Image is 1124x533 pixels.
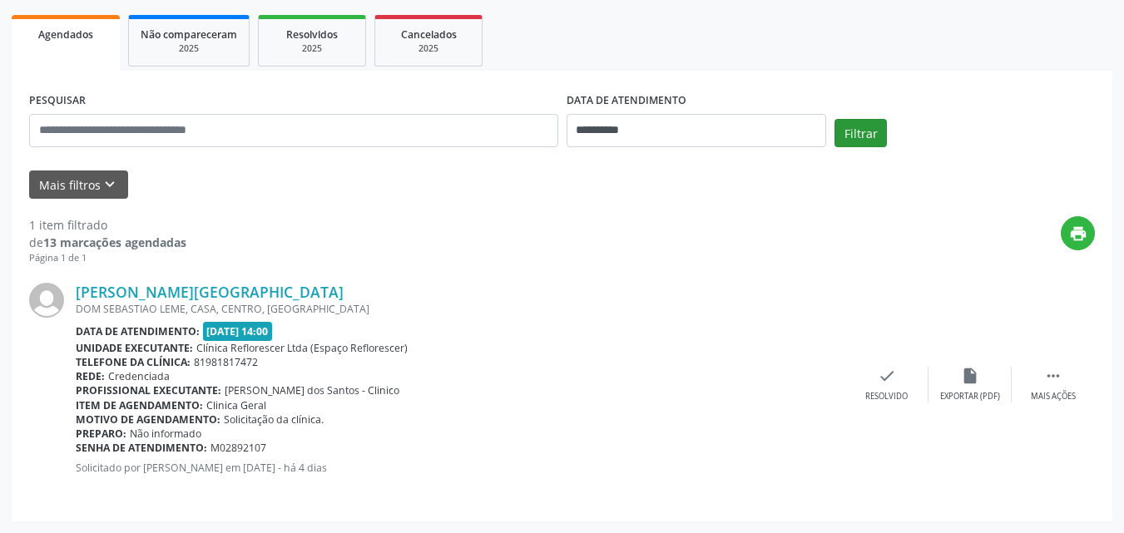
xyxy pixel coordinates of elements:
[38,27,93,42] span: Agendados
[29,283,64,318] img: img
[76,383,221,397] b: Profissional executante:
[29,88,86,114] label: PESQUISAR
[76,341,193,355] b: Unidade executante:
[141,27,237,42] span: Não compareceram
[194,355,258,369] span: 81981817472
[76,355,191,369] b: Telefone da clínica:
[196,341,408,355] span: Clínica Reflorescer Ltda (Espaço Reflorescer)
[76,369,105,383] b: Rede:
[141,42,237,55] div: 2025
[203,322,273,341] span: [DATE] 14:00
[130,427,201,441] span: Não informado
[1069,225,1087,243] i: print
[76,324,200,338] b: Data de atendimento:
[878,367,896,385] i: check
[29,170,128,200] button: Mais filtroskeyboard_arrow_down
[401,27,457,42] span: Cancelados
[76,412,220,427] b: Motivo de agendamento:
[940,391,1000,402] div: Exportar (PDF)
[387,42,470,55] div: 2025
[206,398,266,412] span: Clinica Geral
[224,412,324,427] span: Solicitação da clínica.
[29,251,186,265] div: Página 1 de 1
[76,441,207,455] b: Senha de atendimento:
[225,383,399,397] span: [PERSON_NAME] dos Santos - Clinico
[108,369,170,383] span: Credenciada
[29,234,186,251] div: de
[286,27,338,42] span: Resolvidos
[76,427,126,441] b: Preparo:
[76,461,845,475] p: Solicitado por [PERSON_NAME] em [DATE] - há 4 dias
[567,88,686,114] label: DATA DE ATENDIMENTO
[1044,367,1062,385] i: 
[961,367,979,385] i: insert_drive_file
[1031,391,1076,402] div: Mais ações
[43,234,186,250] strong: 13 marcações agendadas
[270,42,354,55] div: 2025
[1061,216,1095,250] button: print
[76,302,845,316] div: DOM SEBASTIAO LEME, CASA, CENTRO, [GEOGRAPHIC_DATA]
[834,119,887,147] button: Filtrar
[29,216,186,234] div: 1 item filtrado
[101,175,119,194] i: keyboard_arrow_down
[76,283,344,301] a: [PERSON_NAME][GEOGRAPHIC_DATA]
[76,398,203,412] b: Item de agendamento:
[865,391,908,402] div: Resolvido
[210,441,266,455] span: M02892107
